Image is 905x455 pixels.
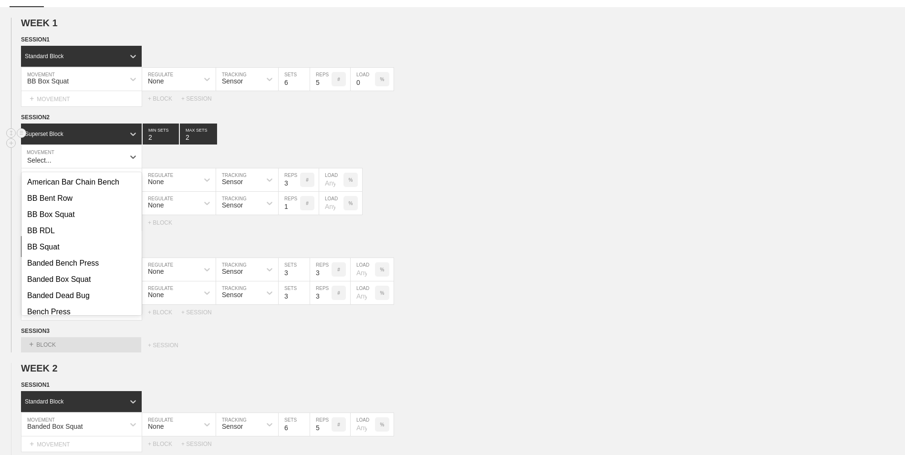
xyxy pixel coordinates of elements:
[148,95,181,102] div: + BLOCK
[148,201,164,209] div: None
[148,77,164,85] div: None
[148,441,181,447] div: + BLOCK
[306,177,309,183] p: #
[351,413,375,436] input: Any
[21,223,142,239] div: BB RDL
[21,436,142,452] div: MOVEMENT
[319,192,343,215] input: Any
[148,423,164,430] div: None
[306,201,309,206] p: #
[148,342,190,352] div: + SESSION
[21,207,142,223] div: BB Box Squat
[21,215,142,231] div: MOVEMENT
[222,268,243,275] div: Sensor
[222,291,243,299] div: Sensor
[351,281,375,304] input: Any
[29,340,33,348] span: +
[21,255,142,271] div: Banded Bench Press
[857,409,905,455] iframe: Chat Widget
[21,36,50,43] span: SESSION 1
[27,423,83,430] div: Banded Box Squat
[21,239,142,255] div: BB Squat
[21,114,50,121] span: SESSION 2
[21,304,142,320] div: Bench Press
[25,53,63,60] div: Standard Block
[21,328,50,334] span: SESSION 3
[181,95,219,102] div: + SESSION
[319,168,343,191] input: Any
[380,422,385,427] p: %
[337,77,340,82] p: #
[349,177,353,183] p: %
[21,363,58,373] span: WEEK 2
[27,77,69,85] div: BB Box Squat
[380,77,385,82] p: %
[21,305,142,321] div: MOVEMENT
[27,156,52,164] div: Select...
[148,291,164,299] div: None
[30,94,34,103] span: +
[148,268,164,275] div: None
[351,68,375,91] input: Any
[21,382,50,388] span: SESSION 1
[349,201,353,206] p: %
[21,288,142,304] div: Banded Dead Bug
[337,290,340,296] p: #
[21,271,142,288] div: Banded Box Squat
[25,131,63,137] div: Superset Block
[337,422,340,427] p: #
[181,441,219,447] div: + SESSION
[148,309,181,316] div: + BLOCK
[21,174,142,190] div: American Bar Chain Bench
[380,290,385,296] p: %
[222,178,243,186] div: Sensor
[222,423,243,430] div: Sensor
[181,309,219,316] div: + SESSION
[21,91,142,107] div: MOVEMENT
[380,267,385,272] p: %
[337,267,340,272] p: #
[25,398,63,405] div: Standard Block
[351,258,375,281] input: Any
[21,18,58,28] span: WEEK 1
[180,124,217,145] input: None
[148,178,164,186] div: None
[21,190,142,207] div: BB Bent Row
[148,219,181,226] div: + BLOCK
[222,201,243,209] div: Sensor
[21,337,141,352] div: BLOCK
[30,440,34,448] span: +
[222,77,243,85] div: Sensor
